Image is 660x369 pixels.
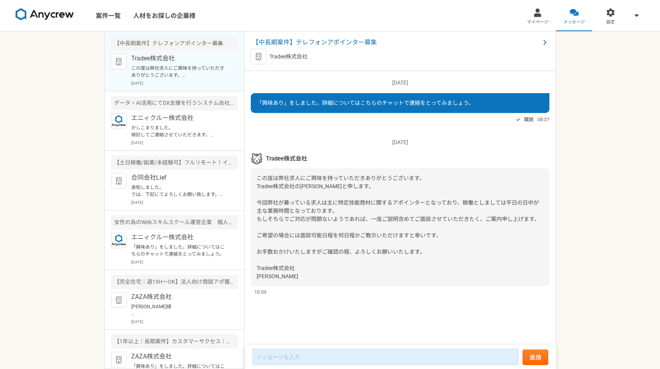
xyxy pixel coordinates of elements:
div: 【土日稼働/副業/未経験可】フルリモート！インサイドセールス募集（長期案件） [111,155,238,170]
span: メッセージ [563,19,585,25]
p: [DATE] [131,80,238,86]
p: [DATE] [131,140,238,146]
img: logo_text_blue_01.png [111,233,127,248]
img: default_org_logo-42cde973f59100197ec2c8e796e4974ac8490bb5b08a0eb061ff975e4574aa76.png [251,49,266,64]
div: 【完全在宅｜週15H〜OK】法人向け商談アポ獲得をお願いします！ [111,275,238,289]
img: default_org_logo-42cde973f59100197ec2c8e796e4974ac8490bb5b08a0eb061ff975e4574aa76.png [111,292,127,308]
span: 【中長期案件】テレフォンアポインター募集 [252,38,540,47]
div: 【1年以上｜長期案件】カスタマーサクセス｜法人営業経験1年〜｜フルリモ◎ [111,334,238,349]
p: エニィクルー株式会社 [131,113,227,123]
p: 「興味あり」をしました。詳細についてはこちらのチャットで連絡をとってみましょう。 [131,244,227,258]
div: 【中長期案件】テレフォンアポインター募集 [111,36,238,51]
p: 合同会社Lief [131,173,227,182]
p: 承知しました。 では、下記にてよろしくお願い致します。 【面接】[PERSON_NAME] [DATE] · 15:00 – 15:30 Google Meet の参加に必要な情報 ビデオ通話の... [131,184,227,198]
span: 「興味あり」をしました。詳細についてはこちらのチャットで連絡をとってみましょう。 [257,100,474,106]
img: default_org_logo-42cde973f59100197ec2c8e796e4974ac8490bb5b08a0eb061ff975e4574aa76.png [111,173,127,189]
p: この度は弊社求人にご興味を持っていただきありがとうございます。 Tradee株式会社の[PERSON_NAME]と申します。 今回弊社が募っている求人は主に特定技能商材に関するアポインターとなっ... [131,65,227,79]
img: 8DqYSo04kwAAAAASUVORK5CYII= [16,8,74,21]
p: [DATE] [251,79,549,87]
span: Tradee株式会社 [266,154,307,163]
div: 女性の為のWebスキルスクール運営企業 個人営業（フルリモート） [111,215,238,230]
span: この度は弊社求人にご興味を持っていただきありがとうございます。 Tradee株式会社の[PERSON_NAME]と申します。 今回弊社が募っている求人は主に特定技能商材に関するアポインターとなっ... [257,175,540,279]
p: [DATE] [131,259,238,265]
span: マイページ [527,19,548,25]
p: ZAZA株式会社 [131,292,227,302]
span: 08:37 [537,116,549,123]
p: [PERSON_NAME]様 お世話になります。 ZAZA株式会社の[PERSON_NAME]です。 ご相談いただきありがとうございます。 大変恐れ入りますが、本案件は「ご本人が稼働いただける方... [131,303,227,317]
img: default_org_logo-42cde973f59100197ec2c8e796e4974ac8490bb5b08a0eb061ff975e4574aa76.png [111,352,127,367]
p: [DATE] [131,319,238,325]
p: Tradee株式会社 [269,53,308,61]
p: ZAZA株式会社 [131,352,227,361]
span: 10:59 [254,288,266,296]
p: エニィクルー株式会社 [131,233,227,242]
p: [DATE] [251,138,549,147]
img: logo_text_blue_01.png [111,113,127,129]
p: Tradee株式会社 [131,54,227,63]
button: 送信 [523,350,548,365]
img: default_org_logo-42cde973f59100197ec2c8e796e4974ac8490bb5b08a0eb061ff975e4574aa76.png [111,54,127,69]
span: 設定 [606,19,615,25]
p: [DATE] [131,200,238,205]
span: 既読 [524,115,533,124]
div: データ・AI活用にてDX支援を行うシステム会社でのインサイドセールスを募集 [111,96,238,110]
img: %E3%82%B9%E3%82%AF%E3%83%AA%E3%83%BC%E3%83%B3%E3%82%B7%E3%83%A7%E3%83%83%E3%83%88_2025-02-06_21.3... [251,153,262,164]
p: かしこまりました。 検討してご連絡させていただきます。 よろしくお願いいたします。 [131,124,227,138]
